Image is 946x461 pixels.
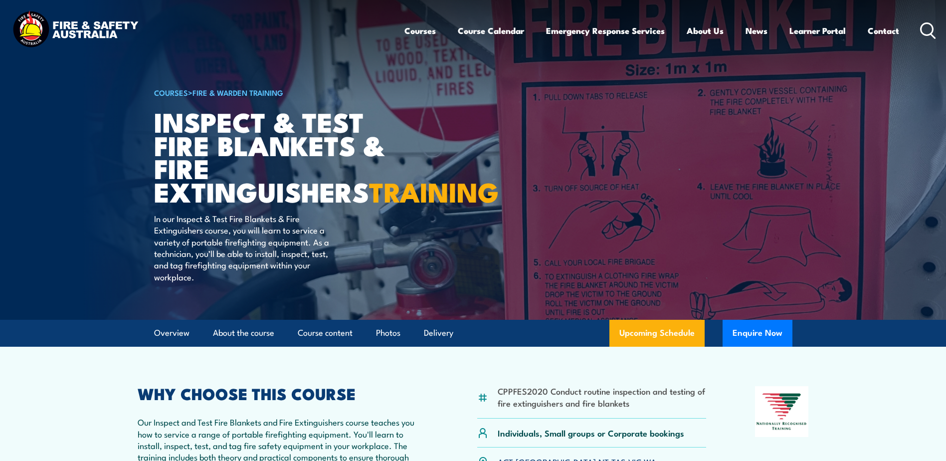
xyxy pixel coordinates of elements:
[154,213,336,282] p: In our Inspect & Test Fire Blankets & Fire Extinguishers course, you will learn to service a vari...
[498,427,684,439] p: Individuals, Small groups or Corporate bookings
[298,320,353,346] a: Course content
[498,385,707,409] li: CPPFES2020 Conduct routine inspection and testing of fire extinguishers and fire blankets
[138,386,429,400] h2: WHY CHOOSE THIS COURSE
[154,110,400,203] h1: Inspect & Test Fire Blankets & Fire Extinguishers
[746,17,767,44] a: News
[154,320,189,346] a: Overview
[424,320,453,346] a: Delivery
[609,320,705,347] a: Upcoming Schedule
[723,320,792,347] button: Enquire Now
[154,86,400,98] h6: >
[404,17,436,44] a: Courses
[192,87,283,98] a: Fire & Warden Training
[213,320,274,346] a: About the course
[868,17,899,44] a: Contact
[369,170,499,212] strong: TRAINING
[458,17,524,44] a: Course Calendar
[376,320,400,346] a: Photos
[755,386,809,437] img: Nationally Recognised Training logo.
[789,17,846,44] a: Learner Portal
[154,87,188,98] a: COURSES
[687,17,724,44] a: About Us
[546,17,665,44] a: Emergency Response Services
